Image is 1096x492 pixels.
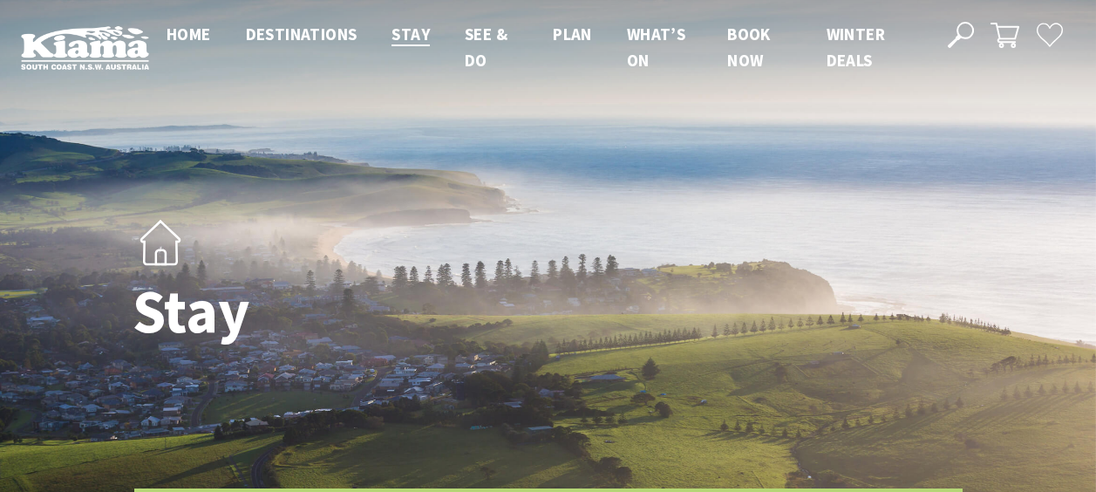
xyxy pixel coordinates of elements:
span: Stay [391,24,430,44]
span: What’s On [627,24,685,71]
span: See & Do [465,24,507,71]
span: Destinations [246,24,357,44]
span: Book now [727,24,771,71]
h1: Stay [133,278,625,345]
span: Plan [553,24,592,44]
img: Kiama Logo [21,25,149,70]
nav: Main Menu [149,21,928,74]
span: Winter Deals [827,24,885,71]
span: Home [167,24,211,44]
